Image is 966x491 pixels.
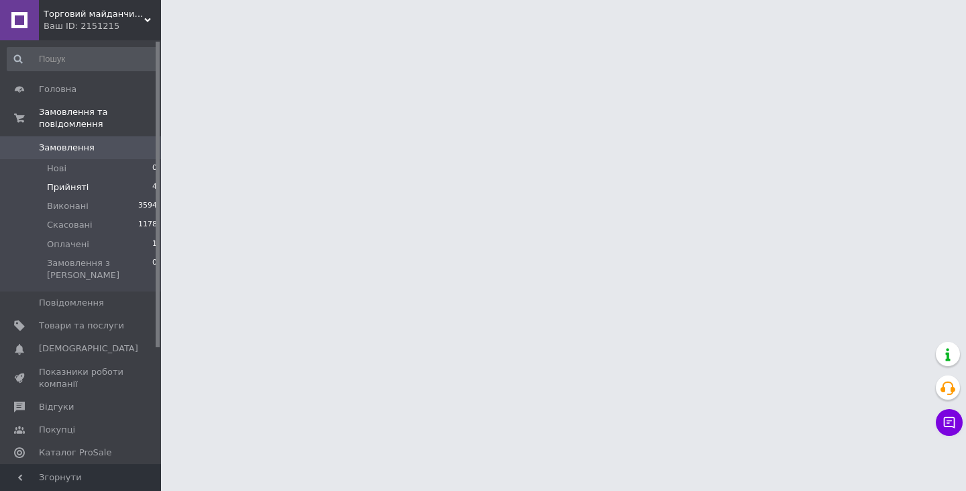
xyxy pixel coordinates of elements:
[39,106,161,130] span: Замовлення та повідомлення
[47,200,89,212] span: Виконані
[152,257,157,281] span: 0
[47,163,66,175] span: Нові
[47,181,89,193] span: Прийняті
[47,219,93,231] span: Скасовані
[39,366,124,390] span: Показники роботи компанії
[152,163,157,175] span: 0
[7,47,158,71] input: Пошук
[39,142,95,154] span: Замовлення
[39,447,111,459] span: Каталог ProSale
[39,401,74,413] span: Відгуки
[47,257,152,281] span: Замовлення з [PERSON_NAME]
[152,181,157,193] span: 4
[44,8,144,20] span: Торговий майданчик Агропродукт
[44,20,161,32] div: Ваш ID: 2151215
[39,320,124,332] span: Товари та послуги
[39,424,75,436] span: Покупці
[47,238,89,251] span: Оплачені
[152,238,157,251] span: 1
[39,343,138,355] span: [DEMOGRAPHIC_DATA]
[138,219,157,231] span: 1178
[39,83,76,95] span: Головна
[39,297,104,309] span: Повідомлення
[138,200,157,212] span: 3594
[936,409,963,436] button: Чат з покупцем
